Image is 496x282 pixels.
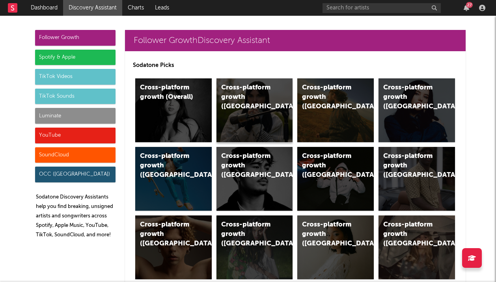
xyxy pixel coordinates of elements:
[302,83,356,111] div: Cross-platform growth ([GEOGRAPHIC_DATA])
[36,193,116,240] p: Sodatone Discovery Assistants help you find breaking, unsigned artists and songwriters across Spo...
[35,147,116,163] div: SoundCloud
[297,78,374,142] a: Cross-platform growth ([GEOGRAPHIC_DATA])
[35,108,116,124] div: Luminate
[133,61,458,70] p: Sodatone Picks
[297,215,374,279] a: Cross-platform growth ([GEOGRAPHIC_DATA])
[135,147,212,211] a: Cross-platform growth ([GEOGRAPHIC_DATA])
[297,147,374,211] a: Cross-platform growth ([GEOGRAPHIC_DATA]/GSA)
[302,152,356,180] div: Cross-platform growth ([GEOGRAPHIC_DATA]/GSA)
[302,220,356,249] div: Cross-platform growth ([GEOGRAPHIC_DATA])
[35,89,116,104] div: TikTok Sounds
[125,30,466,51] a: Follower GrowthDiscovery Assistant
[216,215,293,279] a: Cross-platform growth ([GEOGRAPHIC_DATA])
[379,78,455,142] a: Cross-platform growth ([GEOGRAPHIC_DATA])
[379,147,455,211] a: Cross-platform growth ([GEOGRAPHIC_DATA])
[323,3,441,13] input: Search for artists
[464,5,469,11] button: 27
[466,2,473,8] div: 27
[135,78,212,142] a: Cross-platform growth (Overall)
[35,128,116,143] div: YouTube
[35,69,116,85] div: TikTok Videos
[140,83,194,102] div: Cross-platform growth (Overall)
[140,152,194,180] div: Cross-platform growth ([GEOGRAPHIC_DATA])
[140,220,194,249] div: Cross-platform growth ([GEOGRAPHIC_DATA])
[221,152,275,180] div: Cross-platform growth ([GEOGRAPHIC_DATA])
[216,147,293,211] a: Cross-platform growth ([GEOGRAPHIC_DATA])
[379,215,455,279] a: Cross-platform growth ([GEOGRAPHIC_DATA])
[221,220,275,249] div: Cross-platform growth ([GEOGRAPHIC_DATA])
[383,220,437,249] div: Cross-platform growth ([GEOGRAPHIC_DATA])
[383,83,437,111] div: Cross-platform growth ([GEOGRAPHIC_DATA])
[35,30,116,46] div: Follower Growth
[216,78,293,142] a: Cross-platform growth ([GEOGRAPHIC_DATA])
[35,50,116,65] div: Spotify & Apple
[35,167,116,182] div: OCC ([GEOGRAPHIC_DATA])
[135,215,212,279] a: Cross-platform growth ([GEOGRAPHIC_DATA])
[221,83,275,111] div: Cross-platform growth ([GEOGRAPHIC_DATA])
[383,152,437,180] div: Cross-platform growth ([GEOGRAPHIC_DATA])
